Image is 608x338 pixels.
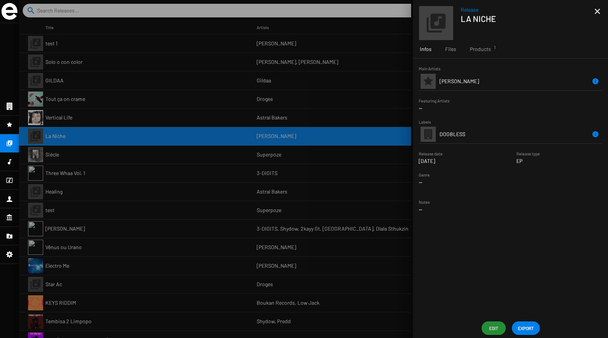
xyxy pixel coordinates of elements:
span: [PERSON_NAME] [440,78,479,84]
span: Release [461,6,594,14]
button: EXPORT [512,321,540,335]
h1: LA NICHE [461,14,588,23]
p: [DATE] [419,157,443,165]
p: -- [419,104,602,112]
button: Edit [482,321,506,335]
small: Labels [419,119,431,124]
span: Products [470,45,491,53]
small: Release date [419,151,443,156]
small: Featuring Artists [419,98,449,103]
small: Genre [419,172,430,177]
span: DOGBLESS [440,131,465,137]
p: -- [419,178,430,186]
small: Release type [516,151,540,156]
span: Infos [420,45,432,53]
span: Edit [488,321,500,335]
small: Main Artists [419,66,440,71]
span: Files [445,45,456,53]
span: EP [516,158,522,164]
small: Notes [419,200,430,205]
p: -- [419,206,602,213]
img: grand-sigle.svg [2,3,17,20]
span: EXPORT [518,321,534,335]
mat-icon: close [593,7,602,16]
